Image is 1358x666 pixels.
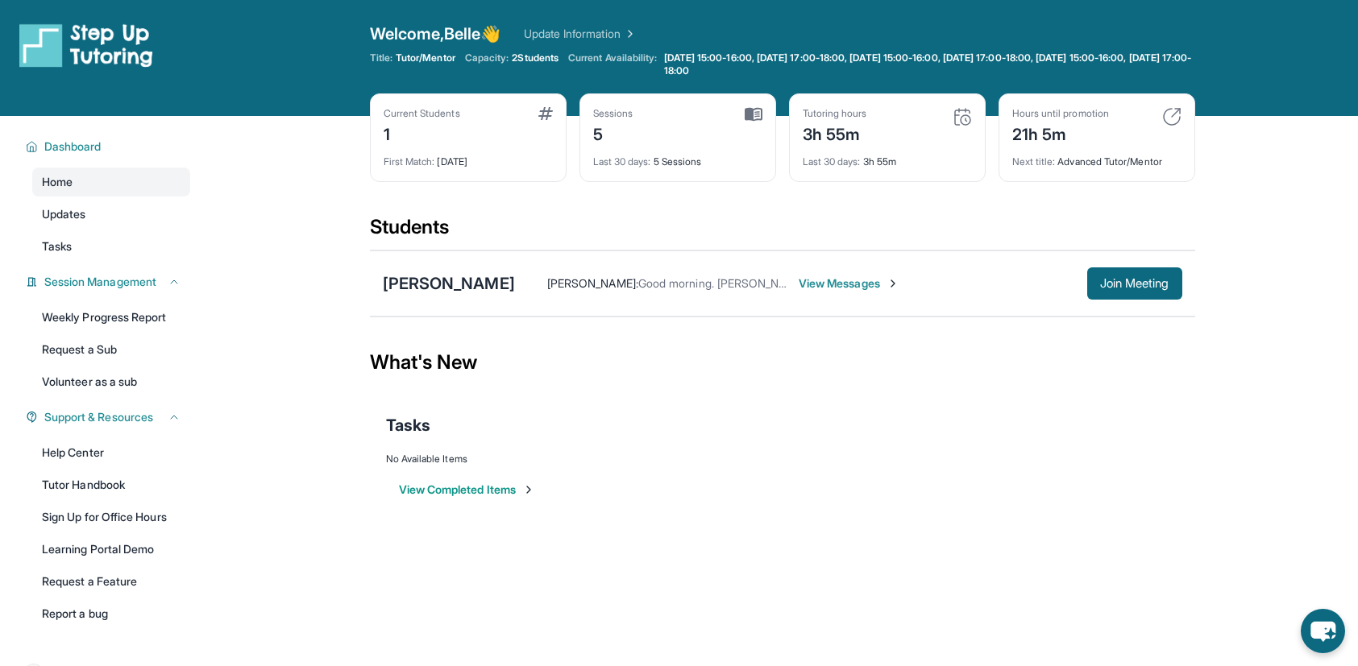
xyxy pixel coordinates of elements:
[370,23,501,45] span: Welcome, Belle 👋
[370,214,1195,250] div: Students
[32,599,190,628] a: Report a bug
[593,107,633,120] div: Sessions
[44,139,102,155] span: Dashboard
[745,107,762,122] img: card
[370,327,1195,398] div: What's New
[621,26,637,42] img: Chevron Right
[384,107,460,120] div: Current Students
[32,232,190,261] a: Tasks
[396,52,455,64] span: Tutor/Mentor
[593,155,651,168] span: Last 30 days :
[19,23,153,68] img: logo
[1087,267,1182,300] button: Join Meeting
[661,52,1195,77] a: [DATE] 15:00-16:00, [DATE] 17:00-18:00, [DATE] 15:00-16:00, [DATE] 17:00-18:00, [DATE] 15:00-16:0...
[803,120,867,146] div: 3h 55m
[638,276,957,290] span: Good morning. [PERSON_NAME] will see you then! Thank you.
[44,274,156,290] span: Session Management
[1012,107,1109,120] div: Hours until promotion
[803,107,867,120] div: Tutoring hours
[384,146,553,168] div: [DATE]
[383,272,515,295] div: [PERSON_NAME]
[38,409,181,425] button: Support & Resources
[42,174,73,190] span: Home
[799,275,899,292] span: View Messages
[803,146,972,168] div: 3h 55m
[547,276,638,290] span: [PERSON_NAME] :
[32,438,190,467] a: Help Center
[44,409,153,425] span: Support & Resources
[32,470,190,499] a: Tutor Handbook
[32,168,190,196] a: Home
[887,277,899,290] img: Chevron-Right
[32,535,190,564] a: Learning Portal Demo
[524,26,637,42] a: Update Information
[1162,107,1182,126] img: card
[1100,279,1169,288] span: Join Meeting
[399,482,535,498] button: View Completed Items
[538,107,553,120] img: card
[803,155,861,168] span: Last 30 days :
[512,52,559,64] span: 2 Students
[38,139,181,155] button: Dashboard
[42,206,86,222] span: Updates
[568,52,657,77] span: Current Availability:
[42,238,72,254] span: Tasks
[32,303,190,332] a: Weekly Progress Report
[465,52,509,64] span: Capacity:
[1012,146,1182,168] div: Advanced Tutor/Mentor
[384,120,460,146] div: 1
[32,335,190,364] a: Request a Sub
[38,274,181,290] button: Session Management
[384,155,435,168] span: First Match :
[386,453,1179,465] div: No Available Items
[32,367,190,396] a: Volunteer as a sub
[593,120,633,146] div: 5
[664,52,1192,77] span: [DATE] 15:00-16:00, [DATE] 17:00-18:00, [DATE] 15:00-16:00, [DATE] 17:00-18:00, [DATE] 15:00-16:0...
[1012,120,1109,146] div: 21h 5m
[1301,609,1345,653] button: chat-button
[370,52,392,64] span: Title:
[32,503,190,532] a: Sign Up for Office Hours
[386,414,430,436] span: Tasks
[32,200,190,229] a: Updates
[953,107,972,126] img: card
[1012,155,1056,168] span: Next title :
[32,567,190,596] a: Request a Feature
[593,146,762,168] div: 5 Sessions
